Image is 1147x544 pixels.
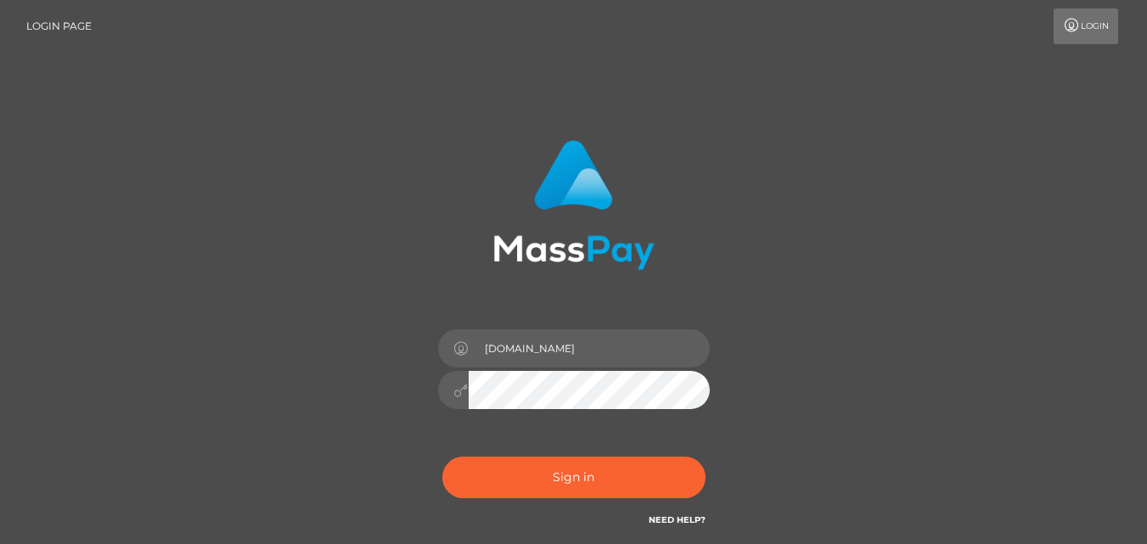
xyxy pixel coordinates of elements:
[1054,8,1118,44] a: Login
[469,329,710,367] input: Username...
[493,140,655,270] img: MassPay Login
[649,514,706,525] a: Need Help?
[442,457,706,498] button: Sign in
[26,8,92,44] a: Login Page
